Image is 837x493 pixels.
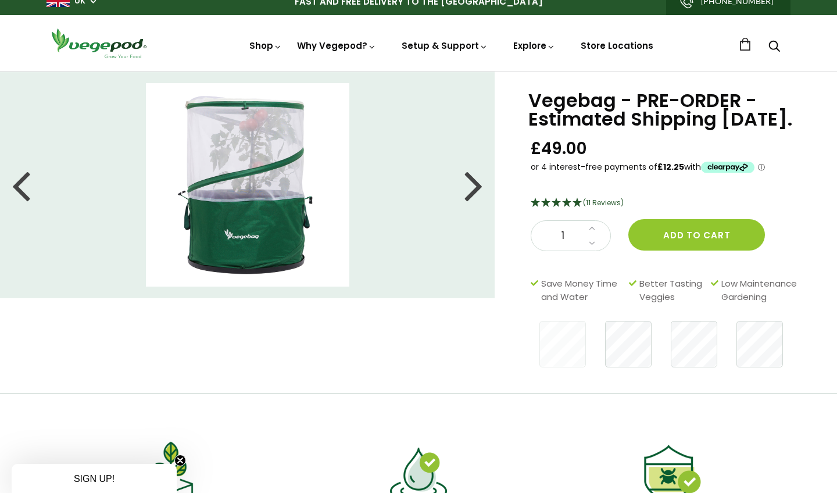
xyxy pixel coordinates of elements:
[46,27,151,60] img: Vegepod
[721,277,802,303] span: Low Maintenance Gardening
[768,41,780,53] a: Search
[528,91,808,128] h1: Vegebag - PRE-ORDER - Estimated Shipping [DATE].
[543,228,582,244] span: 1
[513,40,555,52] a: Explore
[541,277,623,303] span: Save Money Time and Water
[531,138,587,159] span: £49.00
[174,455,186,466] button: Close teaser
[639,277,705,303] span: Better Tasting Veggies
[581,40,653,52] a: Store Locations
[12,464,177,493] div: SIGN UP!Close teaser
[585,221,599,236] a: Increase quantity by 1
[585,236,599,251] a: Decrease quantity by 1
[249,40,282,52] a: Shop
[628,219,765,251] button: Add to cart
[74,474,115,484] span: SIGN UP!
[402,40,488,52] a: Setup & Support
[583,198,624,208] span: 4.91 Stars - 11 Reviews
[146,83,349,287] img: Vegebag - PRE-ORDER - Estimated Shipping August 20th.
[531,196,808,211] div: 4.91 Stars - 11 Reviews
[297,40,376,52] a: Why Vegepod?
